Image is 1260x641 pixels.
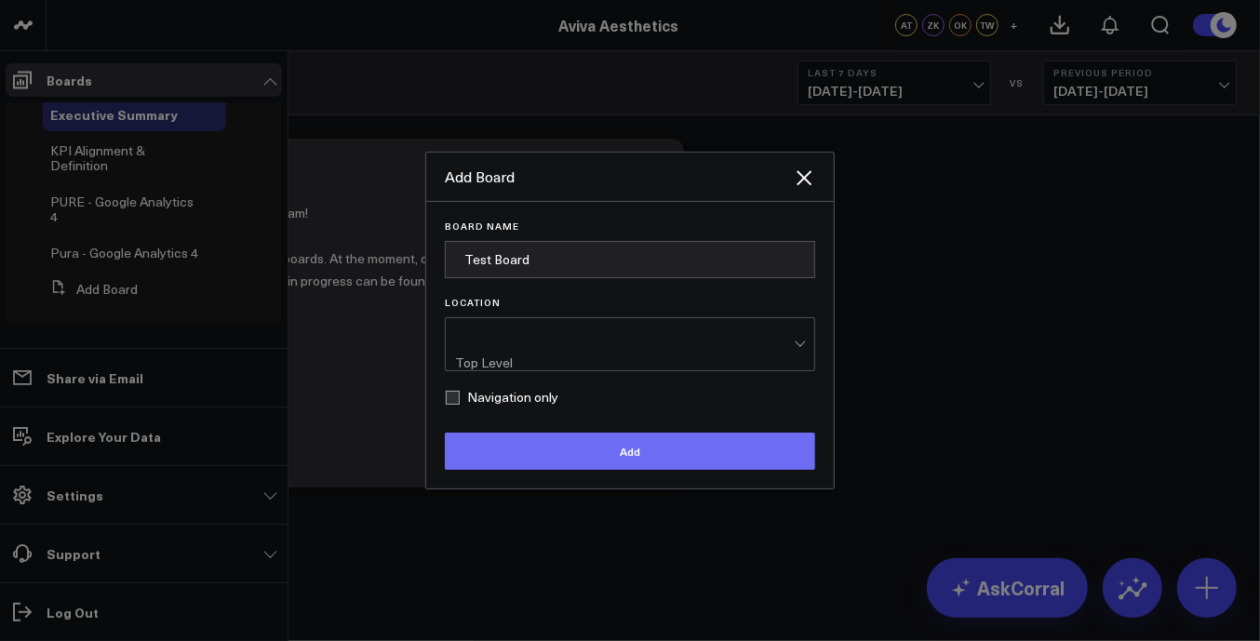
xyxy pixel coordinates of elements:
button: Add [445,433,815,470]
input: New Board [445,241,815,278]
label: Navigation only [445,390,558,405]
button: Close [793,167,815,189]
div: Add Board [445,167,793,187]
label: Location [445,297,815,308]
div: Top Level [455,355,578,370]
label: Board Name [445,220,815,232]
